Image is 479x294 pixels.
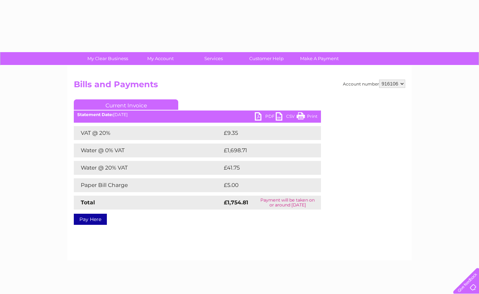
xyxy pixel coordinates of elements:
a: Current Invoice [74,99,178,110]
strong: Total [81,199,95,206]
td: Water @ 20% VAT [74,161,222,175]
td: £5.00 [222,178,305,192]
a: Print [297,112,317,122]
b: Statement Date: [77,112,113,117]
td: £41.75 [222,161,306,175]
td: £1,698.71 [222,144,309,157]
div: Account number [343,80,405,88]
td: £9.35 [222,126,305,140]
a: Pay Here [74,214,107,225]
a: My Clear Business [79,52,136,65]
td: Paper Bill Charge [74,178,222,192]
a: Make A Payment [291,52,348,65]
td: VAT @ 20% [74,126,222,140]
a: Customer Help [238,52,295,65]
a: Services [185,52,242,65]
a: My Account [132,52,189,65]
a: CSV [276,112,297,122]
strong: £1,754.81 [224,199,248,206]
td: Water @ 0% VAT [74,144,222,157]
h2: Bills and Payments [74,80,405,93]
div: [DATE] [74,112,321,117]
td: Payment will be taken on or around [DATE] [254,196,321,210]
a: PDF [255,112,276,122]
